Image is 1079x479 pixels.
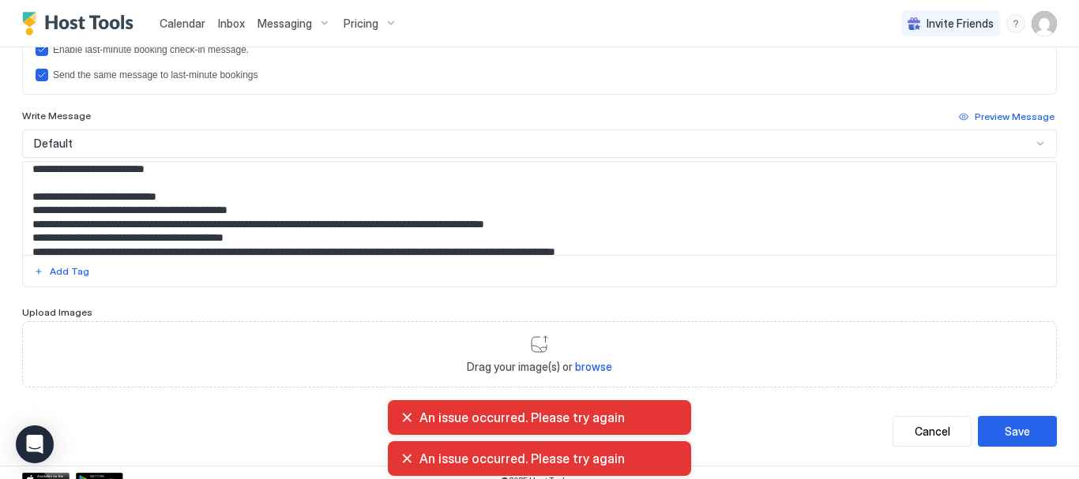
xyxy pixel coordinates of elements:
span: browse [575,360,612,373]
div: Enable last-minute booking check-in message. [53,44,249,55]
textarea: Input Field [23,162,1044,255]
span: An issue occurred. Please try again [419,410,679,425]
div: lastMinuteMessageEnabled [36,43,1043,56]
div: Preview Message [975,110,1055,124]
span: Inbox [218,17,245,30]
span: Default [34,137,73,151]
span: Drag your image(s) or [467,360,612,374]
div: Send the same message to last-minute bookings [53,69,258,80]
div: lastMinuteMessageIsTheSame [36,69,1043,81]
button: Preview Message [957,107,1057,126]
span: Write Message [22,110,91,122]
span: Pricing [344,17,378,31]
button: Add Tag [32,262,92,281]
span: Messaging [258,17,312,31]
a: Calendar [160,15,205,32]
span: Calendar [160,17,205,30]
span: An issue occurred. Please try again [419,451,679,466]
a: Host Tools Logo [22,12,141,36]
span: Invite Friends [927,17,994,31]
a: Inbox [218,15,245,32]
div: menu [1006,14,1025,33]
div: Open Intercom Messenger [16,425,54,463]
span: Upload Images [22,306,92,318]
div: Add Tag [50,264,89,279]
div: User profile [1032,11,1057,36]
